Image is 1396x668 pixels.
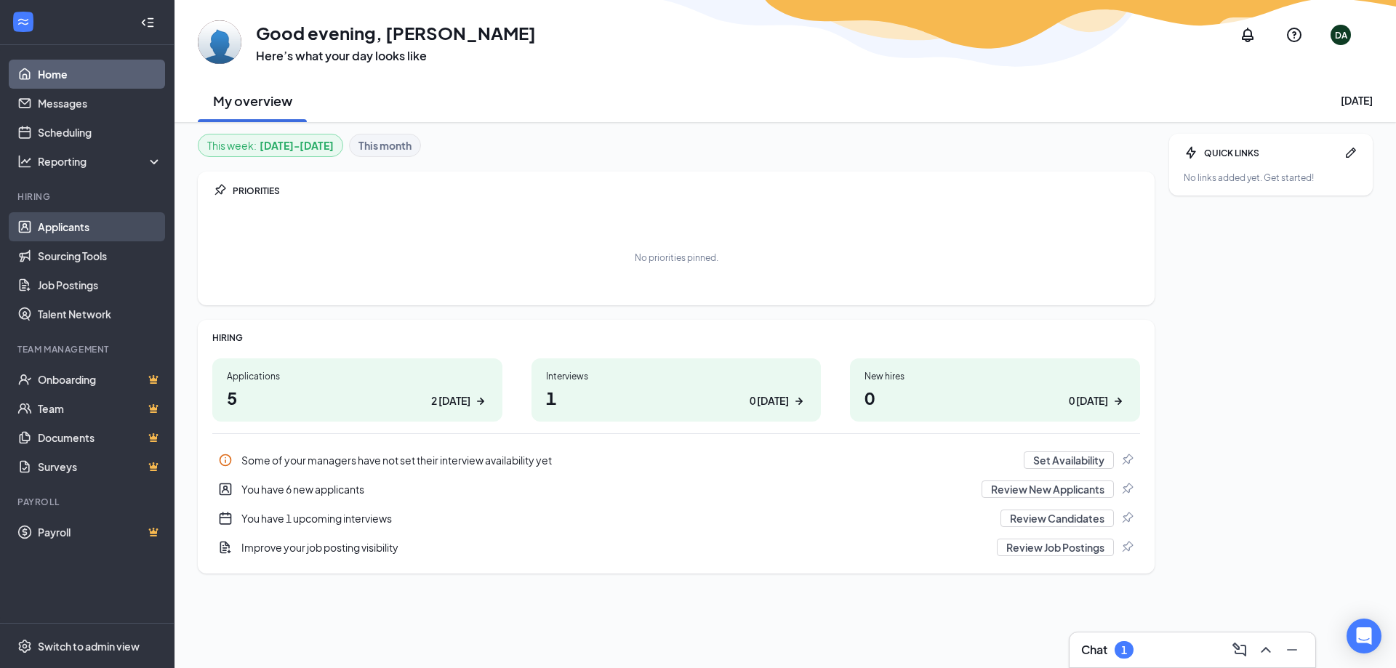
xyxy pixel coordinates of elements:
[212,331,1140,344] div: HIRING
[207,137,334,153] div: This week :
[358,137,412,153] b: This month
[1285,26,1303,44] svg: QuestionInfo
[17,190,159,203] div: Hiring
[1280,638,1304,661] button: Minimize
[241,482,973,496] div: You have 6 new applicants
[1204,147,1338,159] div: QUICK LINKS
[38,241,162,270] a: Sourcing Tools
[38,423,162,452] a: DocumentsCrown
[38,154,163,169] div: Reporting
[38,60,162,89] a: Home
[1335,29,1347,41] div: DA
[38,212,162,241] a: Applicants
[241,453,1015,467] div: Some of your managers have not set their interview availability yet
[635,251,718,264] div: No priorities pinned.
[38,270,162,299] a: Job Postings
[16,15,31,29] svg: WorkstreamLogo
[1120,453,1134,467] svg: Pin
[241,511,992,526] div: You have 1 upcoming interviews
[212,533,1140,562] div: Improve your job posting visibility
[865,385,1126,410] h1: 0
[212,504,1140,533] a: CalendarNewYou have 1 upcoming interviewsReview CandidatesPin
[227,385,488,410] h1: 5
[218,482,233,496] svg: UserEntity
[473,394,488,409] svg: ArrowRight
[17,343,159,355] div: Team Management
[531,358,822,422] a: Interviews10 [DATE]ArrowRight
[212,183,227,198] svg: Pin
[1254,638,1277,661] button: ChevronUp
[38,394,162,423] a: TeamCrown
[260,137,334,153] b: [DATE] - [DATE]
[256,48,536,64] h3: Here’s what your day looks like
[997,539,1114,556] button: Review Job Postings
[38,299,162,329] a: Talent Network
[38,89,162,118] a: Messages
[546,385,807,410] h1: 1
[233,185,1140,197] div: PRIORITIES
[1184,145,1198,160] svg: Bolt
[218,540,233,555] svg: DocumentAdd
[1341,93,1373,108] div: [DATE]
[1120,540,1134,555] svg: Pin
[212,533,1140,562] a: DocumentAddImprove your job posting visibilityReview Job PostingsPin
[17,496,159,508] div: Payroll
[38,452,162,481] a: SurveysCrown
[212,358,502,422] a: Applications52 [DATE]ArrowRight
[1120,482,1134,496] svg: Pin
[431,393,470,409] div: 2 [DATE]
[140,15,155,30] svg: Collapse
[1120,511,1134,526] svg: Pin
[792,394,806,409] svg: ArrowRight
[1069,393,1108,409] div: 0 [DATE]
[1000,510,1114,527] button: Review Candidates
[1257,641,1275,659] svg: ChevronUp
[1231,641,1248,659] svg: ComposeMessage
[982,480,1114,498] button: Review New Applicants
[1184,172,1358,184] div: No links added yet. Get started!
[1283,641,1301,659] svg: Minimize
[218,453,233,467] svg: Info
[1344,145,1358,160] svg: Pen
[212,446,1140,475] a: InfoSome of your managers have not set their interview availability yetSet AvailabilityPin
[218,511,233,526] svg: CalendarNew
[865,370,1126,382] div: New hires
[1239,26,1256,44] svg: Notifications
[212,504,1140,533] div: You have 1 upcoming interviews
[1228,638,1251,661] button: ComposeMessage
[212,475,1140,504] a: UserEntityYou have 6 new applicantsReview New ApplicantsPin
[38,639,140,653] div: Switch to admin view
[1081,642,1107,658] h3: Chat
[213,92,292,110] h2: My overview
[1121,644,1127,656] div: 1
[38,365,162,394] a: OnboardingCrown
[198,20,241,64] img: Dave Antaya
[850,358,1140,422] a: New hires00 [DATE]ArrowRight
[227,370,488,382] div: Applications
[17,154,32,169] svg: Analysis
[38,118,162,147] a: Scheduling
[1024,451,1114,469] button: Set Availability
[546,370,807,382] div: Interviews
[241,540,988,555] div: Improve your job posting visibility
[212,446,1140,475] div: Some of your managers have not set their interview availability yet
[17,639,32,653] svg: Settings
[1111,394,1126,409] svg: ArrowRight
[212,475,1140,504] div: You have 6 new applicants
[750,393,789,409] div: 0 [DATE]
[1347,619,1381,653] div: Open Intercom Messenger
[38,518,162,547] a: PayrollCrown
[256,20,536,45] h1: Good evening, [PERSON_NAME]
